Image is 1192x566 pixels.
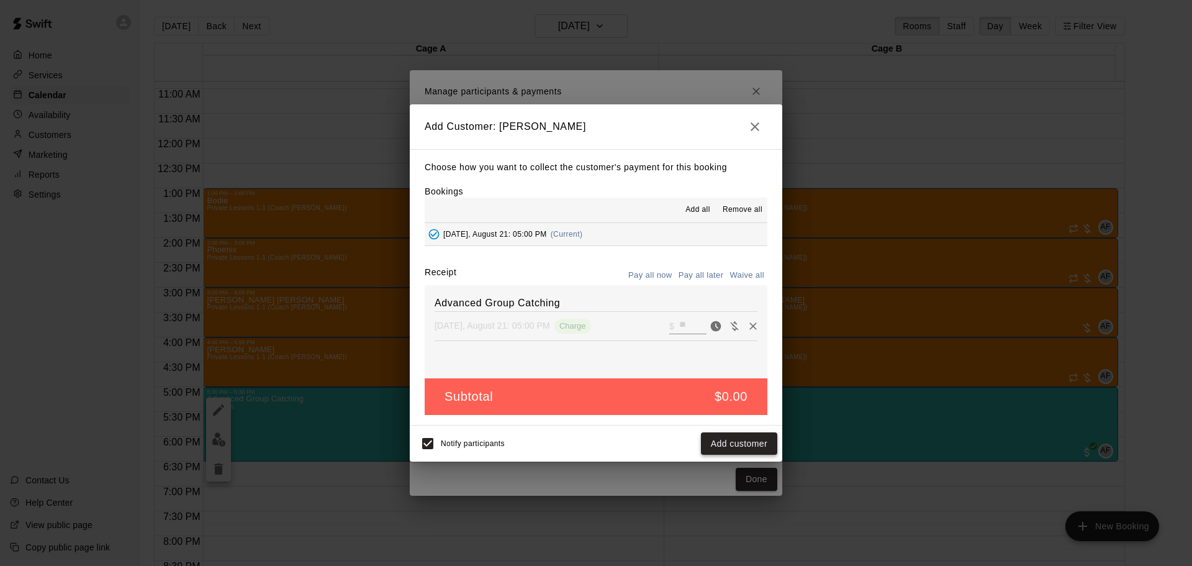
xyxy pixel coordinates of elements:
button: Add customer [701,432,777,455]
h6: Advanced Group Catching [435,295,757,311]
p: Choose how you want to collect the customer's payment for this booking [425,160,767,175]
button: Added - Collect Payment [425,225,443,244]
button: Added - Collect Payment[DATE], August 21: 05:00 PM(Current) [425,223,767,246]
span: [DATE], August 21: 05:00 PM [443,230,547,239]
h5: Subtotal [445,388,493,405]
span: Add all [685,204,710,216]
button: Remove [744,317,762,335]
label: Bookings [425,186,463,196]
p: [DATE], August 21: 05:00 PM [435,319,550,332]
button: Pay all later [675,266,727,285]
span: Waive payment [725,320,744,331]
span: Notify participants [441,439,505,448]
h5: $0.00 [715,388,747,405]
label: Receipt [425,266,456,285]
span: Pay now [707,320,725,331]
button: Pay all now [625,266,675,285]
span: Remove all [723,204,762,216]
button: Add all [678,200,718,220]
button: Remove all [718,200,767,220]
button: Waive all [726,266,767,285]
h2: Add Customer: [PERSON_NAME] [410,104,782,149]
span: (Current) [551,230,583,239]
p: $ [669,320,674,332]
